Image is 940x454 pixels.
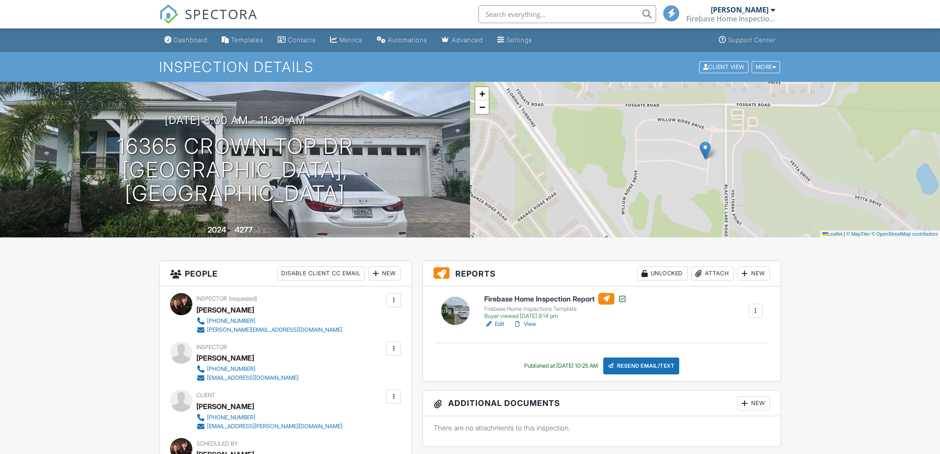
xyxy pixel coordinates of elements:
div: Templates [231,36,263,44]
div: 2024 [207,225,226,234]
a: SPECTORA [159,12,258,31]
span: + [479,88,485,99]
div: Published at [DATE] 10:25 AM [524,362,598,370]
a: Metrics [327,32,366,48]
span: − [479,101,485,112]
h1: 16365 Crown Top Dr [GEOGRAPHIC_DATA], [GEOGRAPHIC_DATA] [14,135,456,205]
input: Search everything... [478,5,656,23]
h3: Additional Documents [423,391,781,416]
a: Firebase Home Inspection Report Firebase Home Inspections Template Buyer viewed [DATE] 9:14 pm [484,293,627,320]
a: Advanced [438,32,486,48]
div: [PHONE_NUMBER] [207,317,255,325]
a: Templates [218,32,267,48]
div: [PERSON_NAME] [711,5,769,14]
span: Client [196,392,215,398]
div: [PHONE_NUMBER] [207,366,255,373]
div: [PERSON_NAME] [196,400,254,413]
div: Unlocked [637,266,688,281]
div: Resend Email/Text [603,358,680,374]
img: Marker [700,141,711,160]
span: sq. ft. [254,227,267,234]
a: Settings [494,32,536,48]
a: Automations (Basic) [373,32,431,48]
a: Client View [698,63,751,70]
div: Contacts [288,36,316,44]
div: Attach [691,266,734,281]
a: [PHONE_NUMBER] [196,365,299,374]
h1: Inspection Details [159,59,781,75]
div: Settings [506,36,532,44]
a: [PHONE_NUMBER] [196,317,343,325]
span: Inspector [196,295,227,302]
a: [PHONE_NUMBER] [196,413,343,422]
div: Automations [388,36,427,44]
div: Firebase Home Inspections [686,14,775,23]
div: Buyer viewed [DATE] 9:14 pm [484,313,627,320]
span: (requested) [229,295,257,302]
div: New [737,266,770,281]
p: There are no attachments to this inspection. [434,423,770,433]
h3: [DATE] 8:00 am - 11:30 am [165,114,306,126]
span: Built [196,227,206,234]
div: [PERSON_NAME] [196,351,254,365]
a: Dashboard [161,32,211,48]
span: Scheduled By [196,440,238,447]
a: Contacts [274,32,319,48]
div: [EMAIL_ADDRESS][DOMAIN_NAME] [207,374,299,382]
a: Leaflet [822,231,842,237]
div: Client View [699,61,749,73]
div: Advanced [452,36,483,44]
span: SPECTORA [185,4,258,23]
img: The Best Home Inspection Software - Spectora [159,4,179,24]
div: [PERSON_NAME][EMAIL_ADDRESS][DOMAIN_NAME] [207,326,343,333]
div: More [752,61,781,73]
div: New [737,396,770,410]
a: Zoom out [475,100,489,114]
div: Firebase Home Inspections Template [484,305,627,313]
a: Edit [484,320,504,329]
a: Zoom in [475,87,489,100]
a: © OpenStreetMap contributors [872,231,938,237]
div: Disable Client CC Email [277,266,365,281]
a: [PERSON_NAME][EMAIL_ADDRESS][DOMAIN_NAME] [196,325,343,334]
a: © MapTiler [846,231,870,237]
span: | [844,231,845,237]
h3: Reports [423,261,781,286]
a: Support Center [715,32,779,48]
div: Dashboard [174,36,207,44]
div: [PERSON_NAME] [196,303,254,317]
span: Inspector [196,344,227,350]
a: [EMAIL_ADDRESS][DOMAIN_NAME] [196,374,299,382]
div: New [368,266,401,281]
div: [PHONE_NUMBER] [207,414,255,421]
div: 4277 [235,225,253,234]
a: [EMAIL_ADDRESS][PERSON_NAME][DOMAIN_NAME] [196,422,343,431]
div: [EMAIL_ADDRESS][PERSON_NAME][DOMAIN_NAME] [207,423,343,430]
a: View [513,320,536,329]
div: Support Center [728,36,776,44]
h3: People [159,261,411,286]
h6: Firebase Home Inspection Report [484,293,627,305]
div: Metrics [339,36,362,44]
